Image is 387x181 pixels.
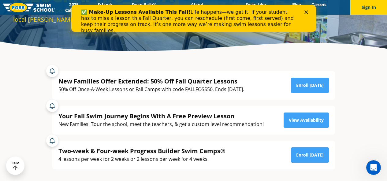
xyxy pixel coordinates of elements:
img: FOSS Swim School Logo [3,3,55,12]
div: See what’s happening and find reasons to hit the water at your local [PERSON_NAME][GEOGRAPHIC_DATA]. [13,6,191,24]
div: Close [233,6,239,9]
div: 4 lessons per week for 2 weeks or 2 lessons per week for 4 weeks. [58,155,225,163]
a: Swim Path® Program [118,2,170,13]
div: TOP [12,161,19,171]
a: About [PERSON_NAME] [170,2,225,13]
b: ✅ Make-Up Lessons Available This Fall! [10,4,119,10]
iframe: Intercom live chat [366,160,381,175]
a: Blog [287,2,306,7]
a: View Availability [284,113,329,128]
div: Life happens—we get it. If your student has to miss a lesson this Fall Quarter, you can reschedul... [10,4,225,29]
div: 50% Off Once-A-Week Lessons or Fall Camps with code FALLFOSS50. Ends [DATE]. [58,85,244,94]
a: Swim Like [PERSON_NAME] [225,2,287,13]
a: Careers [306,2,332,7]
a: 2025 Calendar [55,2,92,13]
a: Schools [92,2,118,7]
a: Enroll [DATE] [291,147,329,163]
div: New Families: Tour the school, meet the teachers, & get a custom level recommendation! [58,120,264,128]
div: New Families Offer Extended: 50% Off Fall Quarter Lessons [58,77,244,85]
div: Two-week & Four-week Progress Builder Swim Camps® [58,147,225,155]
a: Enroll [DATE] [291,78,329,93]
div: Your Fall Swim Journey Begins With A Free Preview Lesson [58,112,264,120]
iframe: Intercom live chat banner [71,5,316,32]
